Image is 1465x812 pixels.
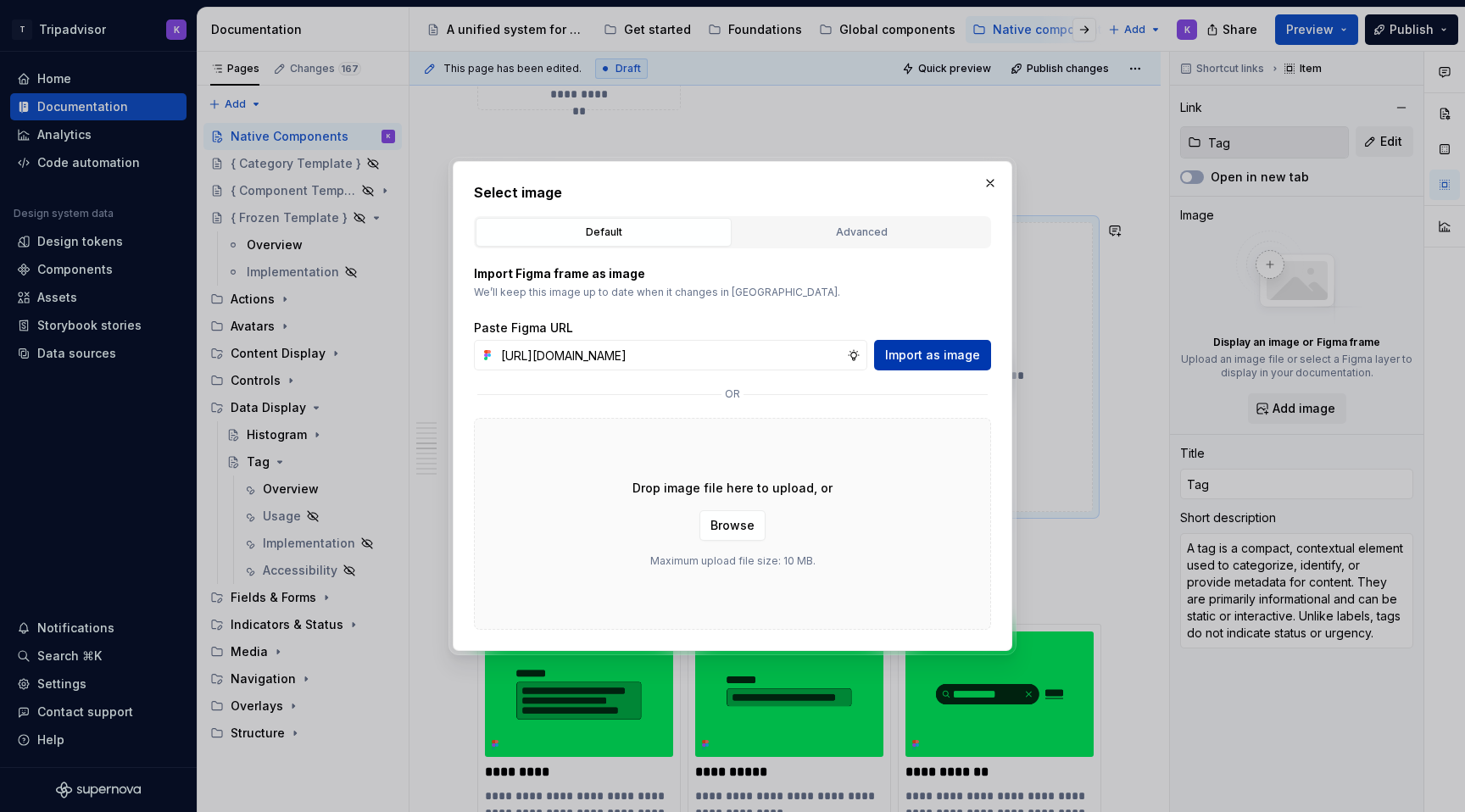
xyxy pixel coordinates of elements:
div: Default [482,224,726,241]
button: Browse [699,510,766,541]
span: Import as image [885,347,980,364]
p: Import Figma frame as image [474,265,991,282]
p: Drop image file here to upload, or [632,480,833,497]
p: or [725,387,740,401]
input: https://figma.com/file... [494,340,847,370]
h2: Select image [474,182,991,203]
p: Maximum upload file size: 10 MB. [650,554,816,568]
button: Import as image [874,340,991,370]
p: We’ll keep this image up to date when it changes in [GEOGRAPHIC_DATA]. [474,286,991,299]
label: Paste Figma URL [474,320,573,336]
div: Advanced [739,224,983,241]
span: Browse [710,517,755,534]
